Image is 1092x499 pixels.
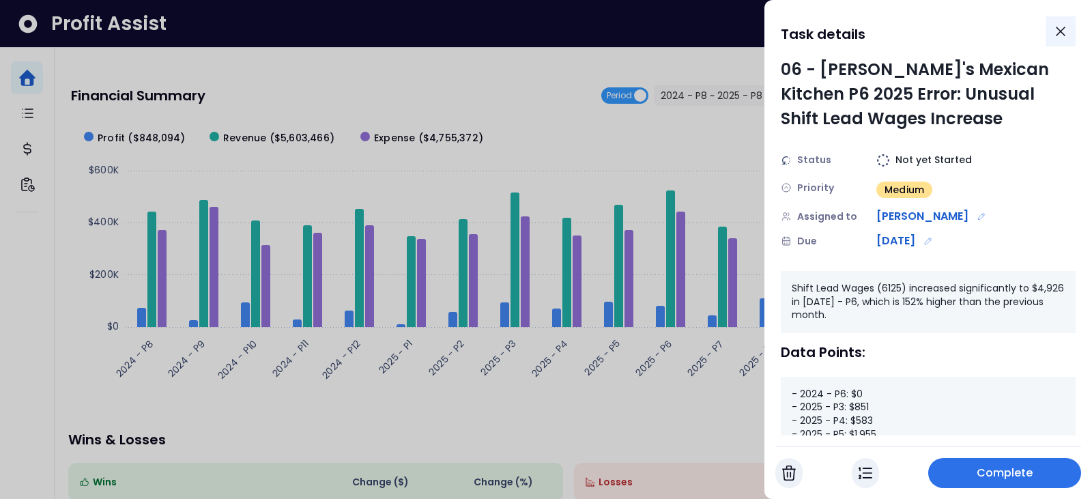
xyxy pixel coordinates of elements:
[977,465,1033,481] span: Complete
[928,458,1081,488] button: Complete
[876,233,915,249] span: [DATE]
[797,181,834,195] span: Priority
[781,344,1076,360] div: Data Points:
[781,57,1076,131] div: 06 - [PERSON_NAME]'s Mexican Kitchen P6 2025 Error: Unusual Shift Lead Wages Increase
[781,377,1076,452] div: - 2024 - P6: $0 - 2025 - P3: $851 - 2025 - P4: $583 - 2025 - P5: $1,955
[876,208,968,225] span: [PERSON_NAME]
[895,153,972,167] span: Not yet Started
[859,465,872,481] img: In Progress
[1046,16,1076,46] button: Close
[797,210,857,224] span: Assigned to
[781,22,865,46] h1: Task details
[782,465,796,481] img: Cancel Task
[885,183,924,197] span: Medium
[876,154,890,167] img: Not yet Started
[974,209,989,224] button: Edit assignment
[781,155,792,166] img: Status
[781,271,1076,333] div: Shift Lead Wages (6125) increased significantly to $4,926 in [DATE] - P6, which is 152% higher th...
[921,233,936,248] button: Edit due date
[797,234,817,248] span: Due
[797,153,831,167] span: Status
